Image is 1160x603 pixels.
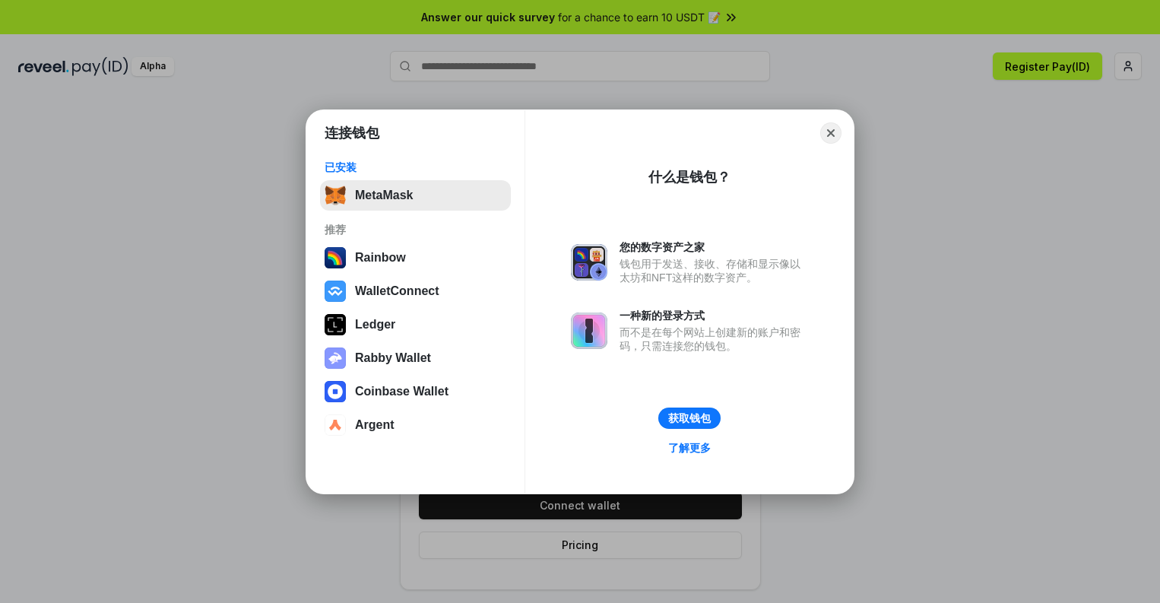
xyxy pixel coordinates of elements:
div: 一种新的登录方式 [620,309,808,322]
div: 了解更多 [668,441,711,455]
div: Argent [355,418,395,432]
button: Close [820,122,841,144]
div: 而不是在每个网站上创建新的账户和密码，只需连接您的钱包。 [620,325,808,353]
div: Ledger [355,318,395,332]
div: MetaMask [355,189,413,202]
button: MetaMask [320,180,511,211]
div: Rainbow [355,251,406,265]
img: svg+xml,%3Csvg%20fill%3D%22none%22%20height%3D%2233%22%20viewBox%3D%220%200%2035%2033%22%20width%... [325,185,346,206]
img: svg+xml,%3Csvg%20xmlns%3D%22http%3A%2F%2Fwww.w3.org%2F2000%2Fsvg%22%20fill%3D%22none%22%20viewBox... [571,313,607,349]
button: Argent [320,410,511,440]
div: Coinbase Wallet [355,385,448,398]
img: svg+xml,%3Csvg%20width%3D%22120%22%20height%3D%22120%22%20viewBox%3D%220%200%20120%20120%22%20fil... [325,247,346,268]
button: Rabby Wallet [320,343,511,373]
div: 推荐 [325,223,506,236]
img: svg+xml,%3Csvg%20width%3D%2228%22%20height%3D%2228%22%20viewBox%3D%220%200%2028%2028%22%20fill%3D... [325,414,346,436]
button: Ledger [320,309,511,340]
img: svg+xml,%3Csvg%20xmlns%3D%22http%3A%2F%2Fwww.w3.org%2F2000%2Fsvg%22%20fill%3D%22none%22%20viewBox... [571,244,607,281]
div: 已安装 [325,160,506,174]
a: 了解更多 [659,438,720,458]
div: WalletConnect [355,284,439,298]
img: svg+xml,%3Csvg%20width%3D%2228%22%20height%3D%2228%22%20viewBox%3D%220%200%2028%2028%22%20fill%3D... [325,281,346,302]
button: WalletConnect [320,276,511,306]
div: 您的数字资产之家 [620,240,808,254]
button: 获取钱包 [658,408,721,429]
img: svg+xml,%3Csvg%20width%3D%2228%22%20height%3D%2228%22%20viewBox%3D%220%200%2028%2028%22%20fill%3D... [325,381,346,402]
div: 什么是钱包？ [648,168,731,186]
button: Rainbow [320,243,511,273]
div: Rabby Wallet [355,351,431,365]
div: 获取钱包 [668,411,711,425]
div: 钱包用于发送、接收、存储和显示像以太坊和NFT这样的数字资产。 [620,257,808,284]
img: svg+xml,%3Csvg%20xmlns%3D%22http%3A%2F%2Fwww.w3.org%2F2000%2Fsvg%22%20fill%3D%22none%22%20viewBox... [325,348,346,369]
img: svg+xml,%3Csvg%20xmlns%3D%22http%3A%2F%2Fwww.w3.org%2F2000%2Fsvg%22%20width%3D%2228%22%20height%3... [325,314,346,335]
h1: 连接钱包 [325,124,379,142]
button: Coinbase Wallet [320,376,511,407]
